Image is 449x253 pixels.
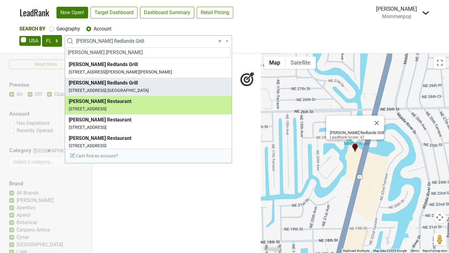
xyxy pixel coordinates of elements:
a: Report a map error [423,249,447,252]
a: Retail Pricing [197,7,233,18]
span: Map data ©2025 Google [373,249,407,252]
button: Toggle fullscreen view [434,57,446,69]
button: Map camera controls [434,211,446,223]
button: Show satellite imagery [285,57,316,69]
img: Google [262,245,283,253]
span: Mommenpop [382,14,411,19]
span: Can't find an account? [70,153,118,158]
small: [STREET_ADDRESS] [69,125,106,130]
small: [STREET_ADDRESS][PERSON_NAME][PERSON_NAME] [69,69,172,74]
img: Dropdown Menu [422,9,429,17]
a: Terms (opens in new tab) [410,249,419,252]
a: Dashboard Summary [140,7,194,18]
a: Now Open! [56,7,88,18]
b: [PERSON_NAME] Redlands Grill [69,80,138,86]
span: Search By [19,26,45,32]
span: J. Alexander's Redlands Grill [76,38,224,45]
a: Target Dashboard [91,7,137,18]
button: Show street map [264,57,285,69]
span: Remove all items [219,38,221,45]
button: Drag Pegman onto the map to open Street View [434,233,446,246]
b: [PERSON_NAME] Redlands Grill [330,130,384,135]
b: [PERSON_NAME] Restaurant [69,135,131,141]
div: LeadRank Score: 47 [330,130,384,140]
button: Keyboard shortcuts [343,249,370,253]
div: J. Alexander's Redlands Grill [352,143,358,153]
small: [STREET_ADDRESS] [69,106,106,111]
span: J. Alexander's Redlands Grill [65,35,232,46]
img: Edit [70,152,76,158]
b: [PERSON_NAME] Restaurant [69,98,131,104]
div: [PERSON_NAME] [376,5,417,13]
button: Close [369,116,384,130]
label: Geography [56,25,80,33]
small: [STREET_ADDRESS] [69,143,106,148]
a: Open this area in Google Maps (opens a new window) [262,245,283,253]
a: LeadRank [20,6,49,19]
b: [PERSON_NAME] Redlands Grill [69,61,138,67]
label: Account [94,25,111,33]
small: [STREET_ADDRESS] [GEOGRAPHIC_DATA] [69,88,149,93]
b: [PERSON_NAME] Restaurant [69,117,131,123]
